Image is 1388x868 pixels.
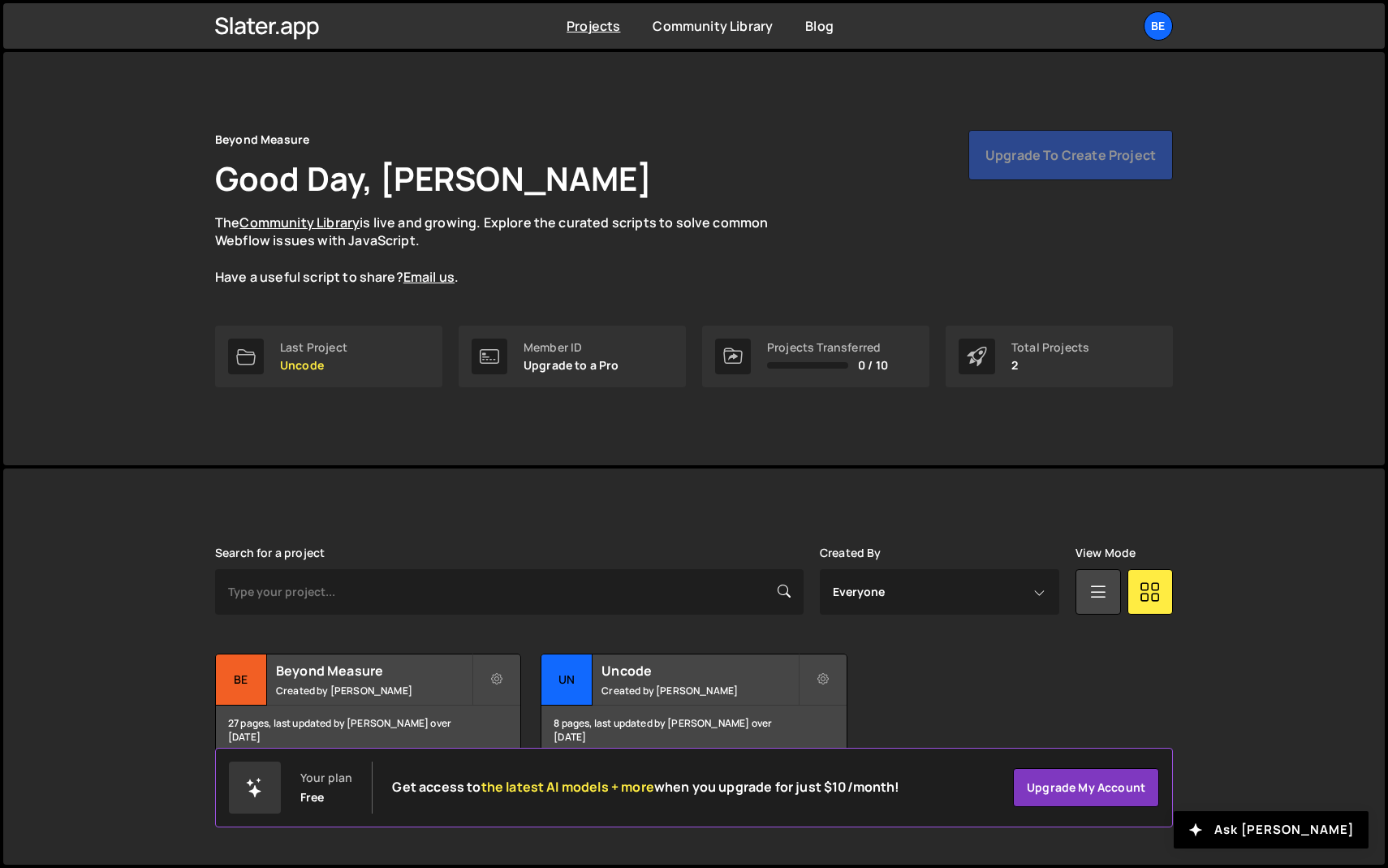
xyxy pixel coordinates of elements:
h2: Uncode [601,662,797,680]
a: Be Beyond Measure Created by [PERSON_NAME] 27 pages, last updated by [PERSON_NAME] over [DATE] [215,654,521,755]
a: Upgrade my account [1013,768,1159,807]
div: Member ID [524,341,619,354]
div: Un [541,654,593,706]
span: 0 / 10 [858,359,888,372]
div: Be [216,654,267,706]
small: Created by [PERSON_NAME] [276,684,472,697]
a: Projects [567,17,620,35]
button: Ask [PERSON_NAME] [1174,811,1369,849]
p: Uncode [280,359,347,372]
input: Type your project... [215,569,804,615]
a: Last Project Uncode [215,326,442,387]
div: 8 pages, last updated by [PERSON_NAME] over [DATE] [541,706,846,754]
p: The is live and growing. Explore the curated scripts to solve common Webflow issues with JavaScri... [215,214,800,287]
a: Blog [805,17,834,35]
a: Un Uncode Created by [PERSON_NAME] 8 pages, last updated by [PERSON_NAME] over [DATE] [541,654,847,755]
h1: Good Day, [PERSON_NAME] [215,156,652,201]
small: Created by [PERSON_NAME] [601,684,797,697]
a: Email us [403,268,455,286]
a: Community Library [239,214,360,231]
a: Be [1144,11,1173,41]
div: Projects Transferred [767,341,888,354]
div: Free [300,791,325,804]
label: Created By [820,546,882,559]
p: 2 [1011,359,1089,372]
div: Total Projects [1011,341,1089,354]
div: Last Project [280,341,347,354]
div: Beyond Measure [215,130,309,149]
label: Search for a project [215,546,325,559]
label: View Mode [1075,546,1136,559]
h2: Beyond Measure [276,662,472,680]
div: Your plan [300,771,352,784]
div: 27 pages, last updated by [PERSON_NAME] over [DATE] [216,706,520,754]
p: Upgrade to a Pro [524,359,619,372]
h2: Get access to when you upgrade for just $10/month! [392,779,899,795]
a: Community Library [653,17,773,35]
span: the latest AI models + more [481,778,654,796]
